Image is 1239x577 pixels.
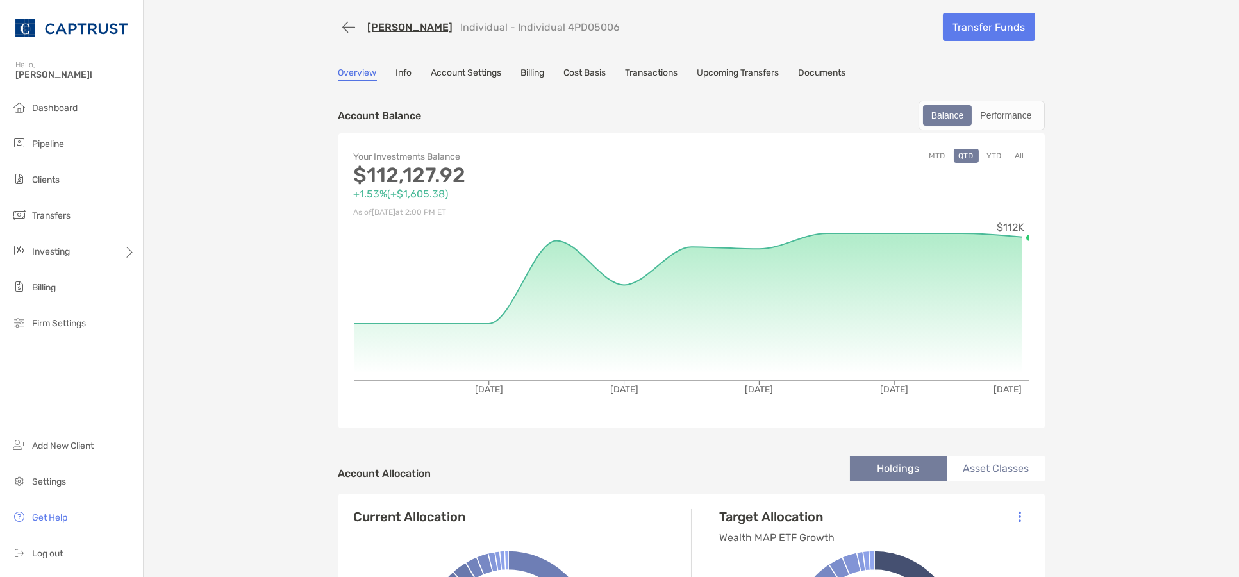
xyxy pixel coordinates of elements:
[943,13,1035,41] a: Transfer Funds
[1010,149,1029,163] button: All
[12,171,27,187] img: clients icon
[924,149,951,163] button: MTD
[32,318,86,329] span: Firm Settings
[354,205,692,221] p: As of [DATE] at 2:00 PM ET
[396,67,412,81] a: Info
[461,21,620,33] p: Individual - Individual 4PD05006
[850,456,947,481] li: Holdings
[15,69,135,80] span: [PERSON_NAME]!
[32,548,63,559] span: Log out
[924,106,971,124] div: Balance
[947,456,1045,481] li: Asset Classes
[745,384,773,395] tspan: [DATE]
[12,243,27,258] img: investing icon
[12,509,27,524] img: get-help icon
[15,5,128,51] img: CAPTRUST Logo
[32,138,64,149] span: Pipeline
[626,67,678,81] a: Transactions
[564,67,606,81] a: Cost Basis
[32,210,71,221] span: Transfers
[32,174,60,185] span: Clients
[799,67,846,81] a: Documents
[994,384,1022,395] tspan: [DATE]
[32,440,94,451] span: Add New Client
[720,509,835,524] h4: Target Allocation
[880,384,908,395] tspan: [DATE]
[697,67,779,81] a: Upcoming Transfers
[982,149,1007,163] button: YTD
[32,476,66,487] span: Settings
[338,108,422,124] p: Account Balance
[954,149,979,163] button: QTD
[610,384,638,395] tspan: [DATE]
[32,512,67,523] span: Get Help
[338,467,431,480] h4: Account Allocation
[354,186,692,202] p: +1.53% ( +$1,605.38 )
[12,279,27,294] img: billing icon
[338,67,377,81] a: Overview
[12,99,27,115] img: dashboard icon
[474,384,503,395] tspan: [DATE]
[368,21,453,33] a: [PERSON_NAME]
[32,246,70,257] span: Investing
[354,149,692,165] p: Your Investments Balance
[12,315,27,330] img: firm-settings icon
[32,282,56,293] span: Billing
[431,67,502,81] a: Account Settings
[521,67,545,81] a: Billing
[1019,511,1021,523] img: Icon List Menu
[997,221,1024,233] tspan: $112K
[12,437,27,453] img: add_new_client icon
[354,167,692,183] p: $112,127.92
[973,106,1038,124] div: Performance
[12,473,27,489] img: settings icon
[919,101,1045,130] div: segmented control
[12,207,27,222] img: transfers icon
[12,135,27,151] img: pipeline icon
[12,545,27,560] img: logout icon
[32,103,78,113] span: Dashboard
[354,509,466,524] h4: Current Allocation
[720,530,835,546] p: Wealth MAP ETF Growth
